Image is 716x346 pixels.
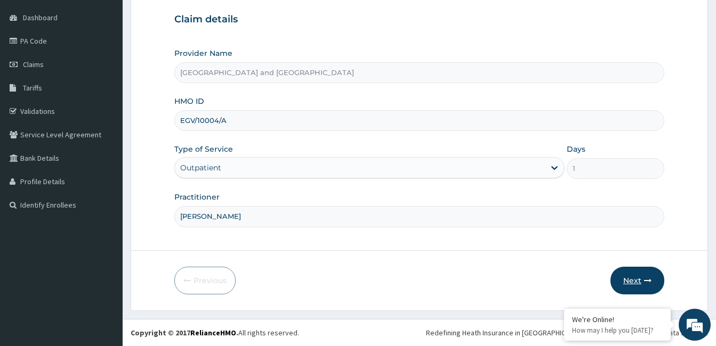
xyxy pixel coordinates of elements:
label: HMO ID [174,96,204,106]
div: Outpatient [180,162,221,173]
p: How may I help you today? [572,326,663,335]
input: Enter Name [174,206,664,227]
strong: Copyright © 2017 . [131,328,238,337]
a: RelianceHMO [190,328,236,337]
label: Type of Service [174,144,233,154]
label: Provider Name [174,48,232,59]
span: Claims [23,60,44,69]
button: Previous [174,267,236,294]
label: Days [567,144,585,154]
h3: Claim details [174,14,664,26]
button: Next [610,267,664,294]
div: Redefining Heath Insurance in [GEOGRAPHIC_DATA] using Telemedicine and Data Science! [426,327,708,338]
span: Tariffs [23,83,42,93]
div: Minimize live chat window [175,5,200,31]
input: Enter HMO ID [174,110,664,131]
span: Dashboard [23,13,58,22]
div: We're Online! [572,315,663,324]
textarea: Type your message and hit 'Enter' [5,232,203,269]
img: d_794563401_company_1708531726252_794563401 [20,53,43,80]
div: Chat with us now [55,60,179,73]
span: We're online! [62,105,147,212]
footer: All rights reserved. [123,319,716,346]
label: Practitioner [174,192,220,202]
